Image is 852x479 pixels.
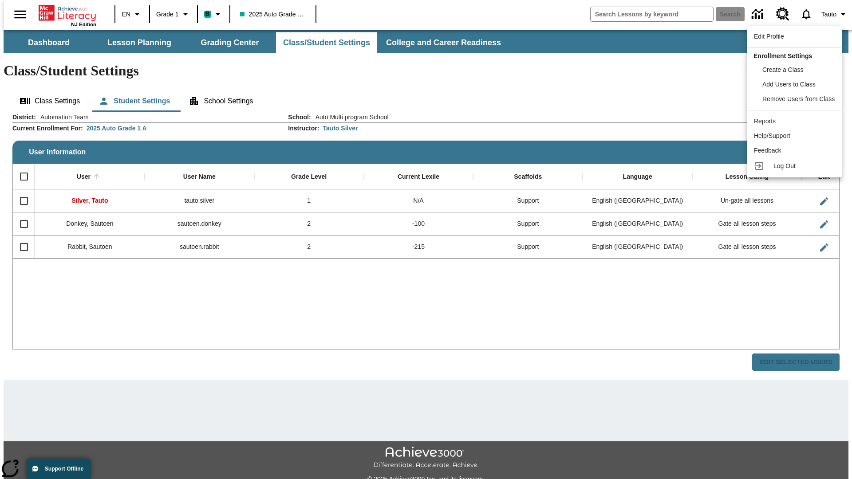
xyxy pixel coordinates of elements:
span: Feedback [754,147,781,154]
span: Create a Class [762,66,804,73]
span: Add Users to Class [762,81,816,88]
span: Remove Users from Class [762,95,835,102]
span: Enrollment Settings [753,52,812,59]
span: Help/Support [754,132,790,139]
span: Reports [754,118,776,125]
span: Edit Profile [754,33,784,40]
span: Log Out [773,162,796,169]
